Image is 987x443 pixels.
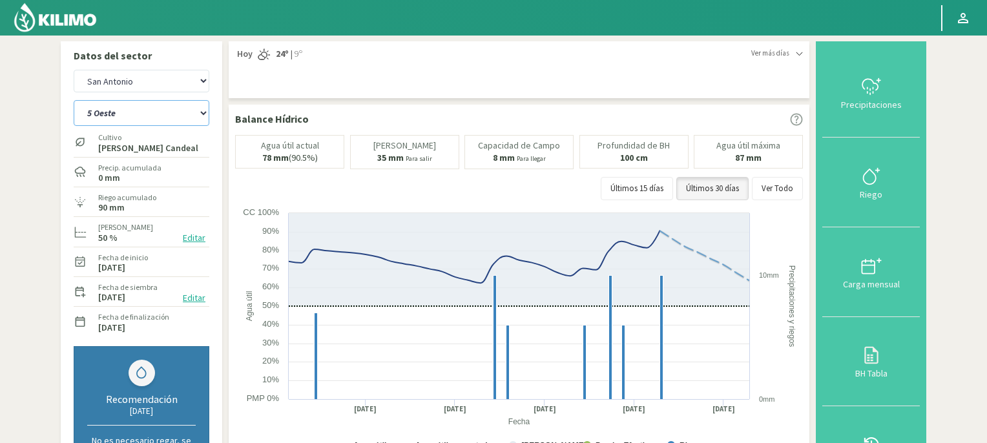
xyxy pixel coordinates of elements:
button: Riego [822,138,920,227]
label: 0 mm [98,174,120,182]
text: 90% [262,226,279,236]
b: 100 cm [620,152,648,163]
div: Recomendación [87,393,196,406]
text: 80% [262,245,279,254]
button: Últimos 15 días [601,177,673,200]
b: 8 mm [493,152,515,163]
label: Fecha de inicio [98,252,148,263]
p: Capacidad de Campo [478,141,560,150]
strong: 24º [276,48,289,59]
text: 0mm [759,395,774,403]
text: 40% [262,319,279,329]
button: Precipitaciones [822,48,920,138]
text: [DATE] [444,404,466,414]
label: Fecha de siembra [98,282,158,293]
p: Datos del sector [74,48,209,63]
label: Precip. acumulada [98,162,161,174]
p: Agua útil máxima [716,141,780,150]
text: CC 100% [243,207,279,217]
div: Carga mensual [826,280,916,289]
text: [DATE] [534,404,556,414]
small: Para llegar [517,154,546,163]
text: 20% [262,356,279,366]
text: Precipitaciones y riegos [787,265,796,347]
p: Profundidad de BH [597,141,670,150]
button: Carga mensual [822,227,920,317]
p: (90.5%) [262,153,318,163]
span: Ver más días [751,48,789,59]
button: Editar [179,231,209,245]
button: Ver Todo [752,177,803,200]
text: 70% [262,263,279,273]
p: Agua útil actual [261,141,319,150]
div: BH Tabla [826,369,916,378]
p: [PERSON_NAME] [373,141,436,150]
label: 50 % [98,234,118,242]
label: [DATE] [98,263,125,272]
text: 10% [262,375,279,384]
small: Para salir [406,154,432,163]
label: Cultivo [98,132,198,143]
label: [DATE] [98,293,125,302]
div: Riego [826,190,916,199]
text: Agua útil [245,291,254,321]
text: [DATE] [354,404,377,414]
text: PMP 0% [247,393,280,403]
text: 10mm [759,271,779,279]
text: 30% [262,338,279,347]
text: 50% [262,300,279,310]
button: Últimos 30 días [676,177,749,200]
label: Riego acumulado [98,192,156,203]
span: 9º [293,48,302,61]
b: 78 mm [262,152,289,163]
span: | [291,48,293,61]
span: Hoy [235,48,253,61]
button: Editar [179,291,209,305]
label: Fecha de finalización [98,311,169,323]
text: [DATE] [712,404,735,414]
label: [DATE] [98,324,125,332]
b: 35 mm [377,152,404,163]
label: 90 mm [98,203,125,212]
text: [DATE] [623,404,645,414]
label: [PERSON_NAME] Candeal [98,144,198,152]
div: Precipitaciones [826,100,916,109]
div: [DATE] [87,406,196,417]
label: [PERSON_NAME] [98,221,153,233]
p: Balance Hídrico [235,111,309,127]
img: Kilimo [13,2,98,33]
text: 60% [262,282,279,291]
button: BH Tabla [822,317,920,407]
b: 87 mm [735,152,762,163]
text: Fecha [508,417,530,426]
